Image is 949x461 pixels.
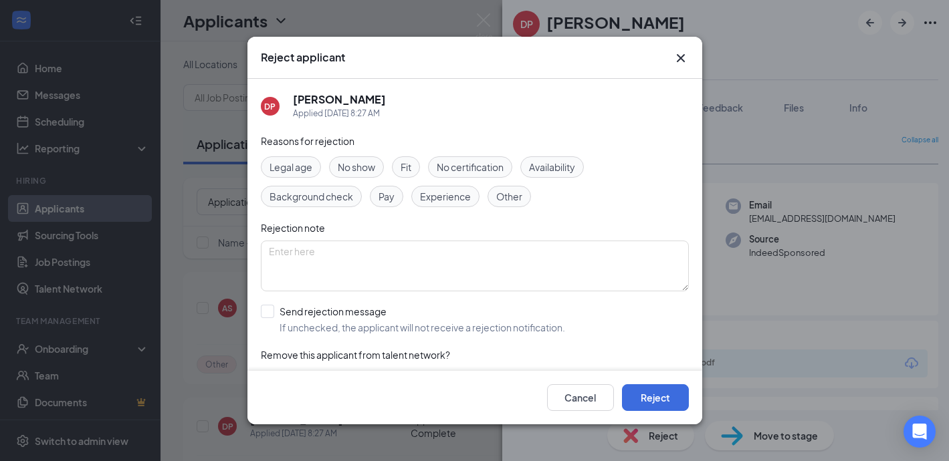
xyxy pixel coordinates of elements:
[529,160,575,174] span: Availability
[673,50,689,66] button: Close
[261,50,345,65] h3: Reject applicant
[673,50,689,66] svg: Cross
[904,416,936,448] div: Open Intercom Messenger
[261,349,450,361] span: Remove this applicant from talent network?
[338,160,375,174] span: No show
[547,384,614,411] button: Cancel
[437,160,504,174] span: No certification
[270,160,312,174] span: Legal age
[401,160,411,174] span: Fit
[622,384,689,411] button: Reject
[264,101,276,112] div: DP
[261,222,325,234] span: Rejection note
[379,189,395,204] span: Pay
[293,92,386,107] h5: [PERSON_NAME]
[496,189,522,204] span: Other
[270,189,353,204] span: Background check
[261,135,354,147] span: Reasons for rejection
[420,189,471,204] span: Experience
[293,107,386,120] div: Applied [DATE] 8:27 AM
